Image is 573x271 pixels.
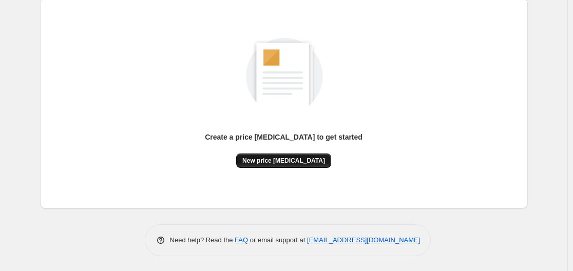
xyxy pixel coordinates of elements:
[307,236,420,244] a: [EMAIL_ADDRESS][DOMAIN_NAME]
[235,236,248,244] a: FAQ
[248,236,307,244] span: or email support at
[170,236,235,244] span: Need help? Read the
[236,153,331,168] button: New price [MEDICAL_DATA]
[205,132,362,142] p: Create a price [MEDICAL_DATA] to get started
[242,157,325,165] span: New price [MEDICAL_DATA]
